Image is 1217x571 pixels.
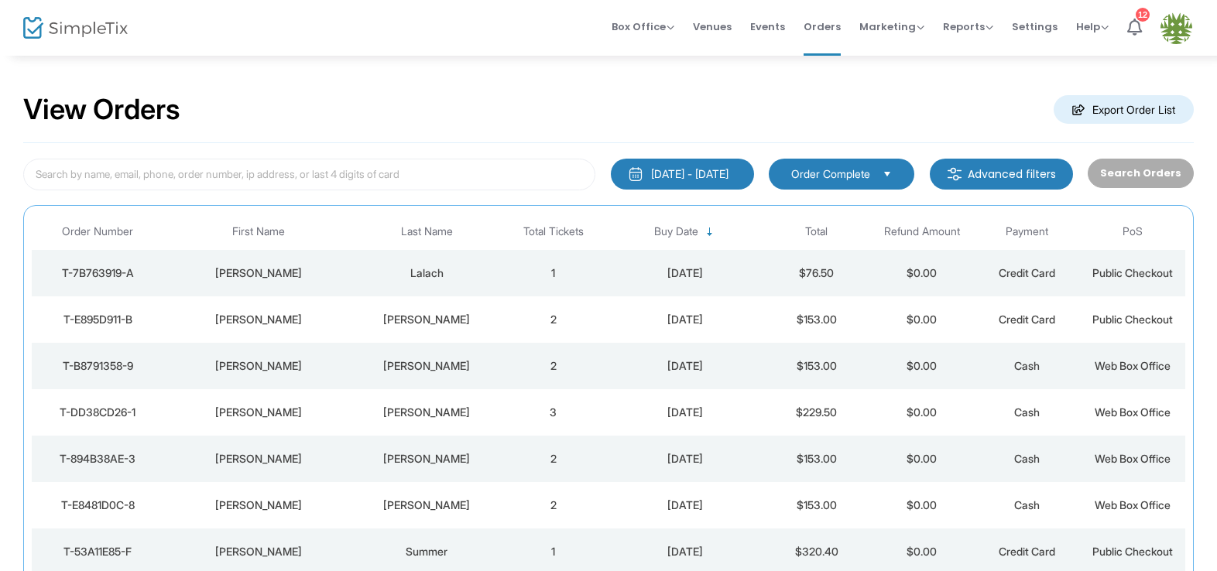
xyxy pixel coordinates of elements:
span: Buy Date [654,225,698,238]
span: Cash [1014,498,1040,511]
button: Select [876,166,898,183]
td: $153.00 [764,296,869,343]
span: Marketing [859,19,924,34]
div: T-7B763919-A [36,265,159,281]
div: [DATE] - [DATE] [651,166,728,182]
span: Public Checkout [1092,266,1173,279]
img: filter [947,166,962,182]
div: Janet [167,497,349,513]
span: Events [750,7,785,46]
td: 2 [501,343,606,389]
th: Refund Amount [869,214,975,250]
span: Orders [804,7,841,46]
img: monthly [628,166,643,182]
div: 2025-09-14 [610,358,760,374]
div: Mathiasen [357,497,497,513]
span: Box Office [612,19,674,34]
span: Reports [943,19,993,34]
div: 2025-09-14 [610,312,760,327]
td: $229.50 [764,389,869,436]
td: 3 [501,389,606,436]
div: Hammond [357,358,497,374]
div: 12 [1136,8,1150,22]
span: Web Box Office [1095,359,1171,372]
td: $0.00 [869,296,975,343]
td: $153.00 [764,343,869,389]
td: $0.00 [869,482,975,528]
td: 1 [501,250,606,296]
div: Christoph [167,544,349,559]
div: T-DD38CD26-1 [36,405,159,420]
span: Venues [693,7,732,46]
td: $76.50 [764,250,869,296]
th: Total Tickets [501,214,606,250]
span: Credit Card [999,266,1055,279]
td: $0.00 [869,343,975,389]
th: Total [764,214,869,250]
span: First Name [232,225,285,238]
div: Clark [357,405,497,420]
span: Payment [1006,225,1048,238]
span: Help [1076,19,1109,34]
div: 2025-09-13 [610,544,760,559]
div: Mizener [357,451,497,467]
td: $153.00 [764,436,869,482]
span: PoS [1123,225,1143,238]
button: [DATE] - [DATE] [611,159,754,190]
span: Public Checkout [1092,545,1173,558]
span: Web Box Office [1095,405,1171,419]
span: Cash [1014,359,1040,372]
div: Terry [167,405,349,420]
span: Order Complete [791,166,870,182]
div: David [167,312,349,327]
span: Sortable [704,226,716,238]
div: T-E8481D0C-8 [36,497,159,513]
div: T-B8791358-9 [36,358,159,374]
div: T-53A11E85-F [36,544,159,559]
span: Web Box Office [1095,498,1171,511]
span: Cash [1014,452,1040,465]
td: $0.00 [869,250,975,296]
span: Cash [1014,405,1040,419]
div: Lalach [357,265,497,281]
div: 2025-09-14 [610,497,760,513]
div: 2025-09-14 [610,451,760,467]
div: Darryl [167,265,349,281]
div: 2025-09-15 [610,265,760,281]
span: Web Box Office [1095,452,1171,465]
td: $153.00 [764,482,869,528]
div: Heimbecker [357,312,497,327]
h2: View Orders [23,93,180,127]
m-button: Export Order List [1054,95,1194,124]
td: $0.00 [869,436,975,482]
span: Settings [1012,7,1058,46]
span: Credit Card [999,545,1055,558]
span: Public Checkout [1092,313,1173,326]
div: T-894B38AE-3 [36,451,159,467]
span: Order Number [62,225,133,238]
span: Credit Card [999,313,1055,326]
m-button: Advanced filters [930,159,1073,190]
span: Last Name [401,225,453,238]
div: Summer [357,544,497,559]
td: 2 [501,482,606,528]
div: 2025-09-14 [610,405,760,420]
td: 2 [501,296,606,343]
input: Search by name, email, phone, order number, ip address, or last 4 digits of card [23,159,595,190]
div: T-E895D911-B [36,312,159,327]
td: $0.00 [869,389,975,436]
td: 2 [501,436,606,482]
div: Helen [167,451,349,467]
div: Ray [167,358,349,374]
